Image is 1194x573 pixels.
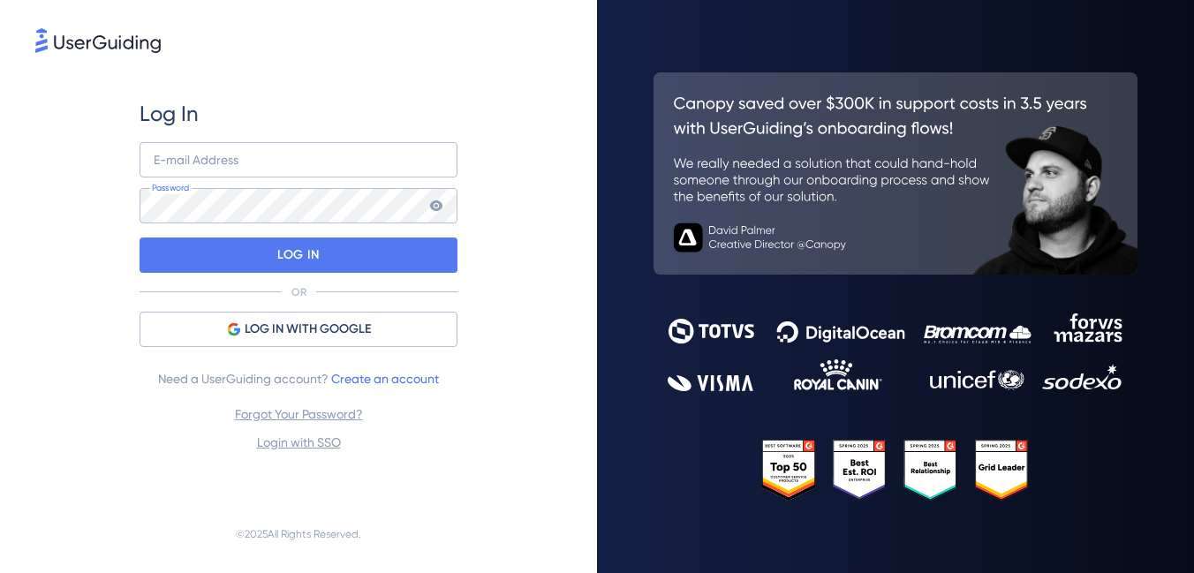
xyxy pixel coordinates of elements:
[140,100,199,128] span: Log In
[762,440,1028,501] img: 25303e33045975176eb484905ab012ff.svg
[654,72,1137,275] img: 26c0aa7c25a843aed4baddd2b5e0fa68.svg
[140,142,457,177] input: example@company.com
[245,319,371,340] span: LOG IN WITH GOOGLE
[35,28,161,53] img: 8faab4ba6bc7696a72372aa768b0286c.svg
[331,372,439,386] a: Create an account
[277,241,319,269] p: LOG IN
[236,524,361,545] span: © 2025 All Rights Reserved.
[668,313,1122,391] img: 9302ce2ac39453076f5bc0f2f2ca889b.svg
[158,368,439,389] span: Need a UserGuiding account?
[257,435,341,449] a: Login with SSO
[291,285,306,299] p: OR
[235,407,363,421] a: Forgot Your Password?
